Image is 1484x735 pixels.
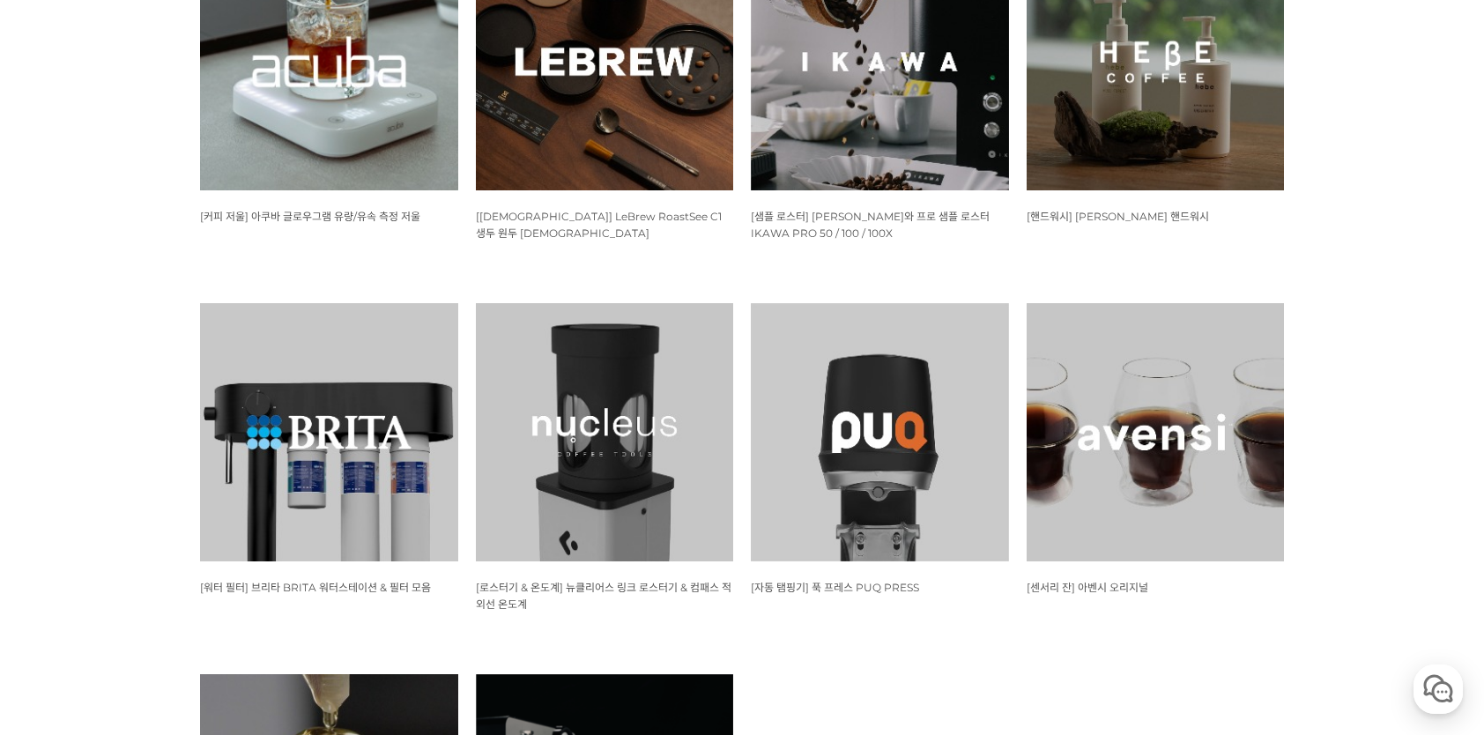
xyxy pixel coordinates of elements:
span: [로스터기 & 온도계] 뉴클리어스 링크 로스터기 & 컴패스 적외선 온도계 [476,581,731,611]
a: [워터 필터] 브리타 BRITA 워터스테이션 & 필터 모음 [200,580,431,594]
img: 아벤시 잔 3종 세트 [1027,303,1285,561]
span: 설정 [272,585,293,599]
span: [[DEMOGRAPHIC_DATA]] LeBrew RoastSee C1 생두 원두 [DEMOGRAPHIC_DATA] [476,210,722,240]
a: [핸드워시] [PERSON_NAME] 핸드워시 [1027,209,1209,223]
img: 브리타 BRITA 워터스테이션 &amp; 필터 모음 [200,303,458,561]
span: [핸드워시] [PERSON_NAME] 핸드워시 [1027,210,1209,223]
a: [[DEMOGRAPHIC_DATA]] LeBrew RoastSee C1 생두 원두 [DEMOGRAPHIC_DATA] [476,209,722,240]
span: 대화 [161,586,182,600]
a: [커피 저울] 아쿠바 글로우그램 유량/유속 측정 저울 [200,209,420,223]
a: 대화 [116,559,227,603]
span: [샘플 로스터] [PERSON_NAME]와 프로 샘플 로스터 IKAWA PRO 50 / 100 / 100X [751,210,990,240]
a: [로스터기 & 온도계] 뉴클리어스 링크 로스터기 & 컴패스 적외선 온도계 [476,580,731,611]
img: 푹 프레스 PUQ PRESS [751,303,1009,561]
a: [자동 탬핑기] 푹 프레스 PUQ PRESS [751,580,919,594]
a: [센서리 잔] 아벤시 오리지널 [1027,580,1148,594]
span: [자동 탬핑기] 푹 프레스 PUQ PRESS [751,581,919,594]
a: 설정 [227,559,338,603]
span: [센서리 잔] 아벤시 오리지널 [1027,581,1148,594]
span: 홈 [56,585,66,599]
img: 뉴클리어스 링크 로스터기 &amp; 컴패스 적외선 온도계 [476,303,734,561]
a: 홈 [5,559,116,603]
span: [커피 저울] 아쿠바 글로우그램 유량/유속 측정 저울 [200,210,420,223]
a: [샘플 로스터] [PERSON_NAME]와 프로 샘플 로스터 IKAWA PRO 50 / 100 / 100X [751,209,990,240]
span: [워터 필터] 브리타 BRITA 워터스테이션 & 필터 모음 [200,581,431,594]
